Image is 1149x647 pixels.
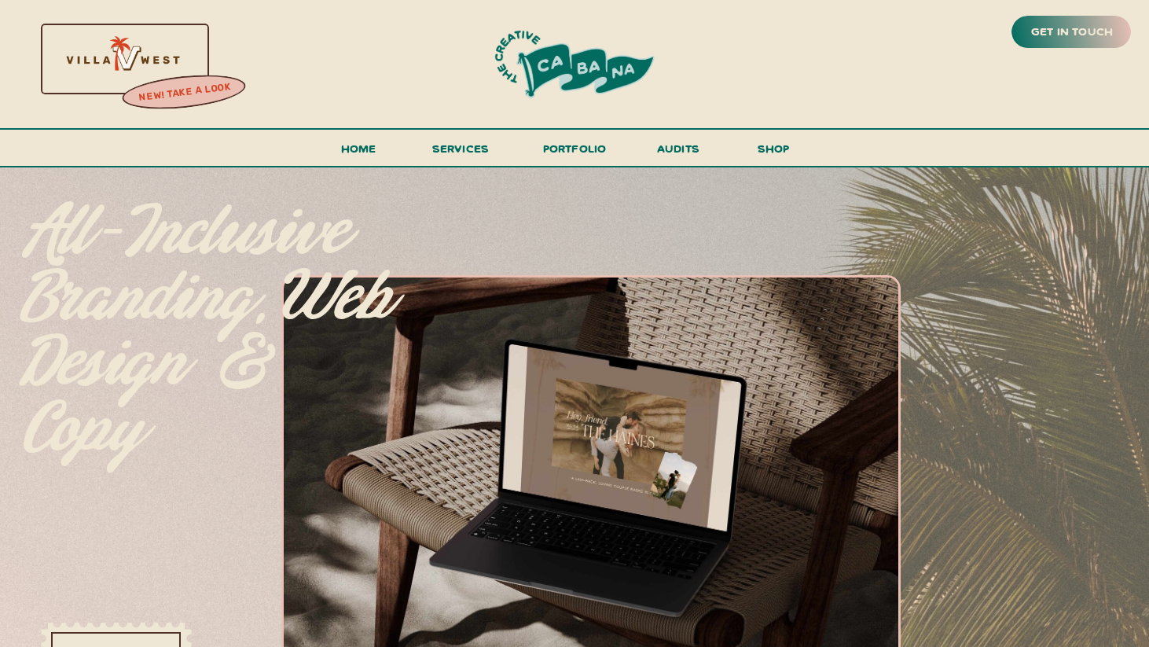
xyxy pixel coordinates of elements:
[22,200,398,423] p: All-inclusive branding, web design & copy
[1028,21,1116,43] a: get in touch
[736,138,811,166] a: shop
[538,138,611,167] a: portfolio
[432,141,490,156] span: services
[120,77,249,108] a: new! take a look
[428,138,494,167] a: services
[655,138,702,166] a: audits
[334,138,383,167] a: Home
